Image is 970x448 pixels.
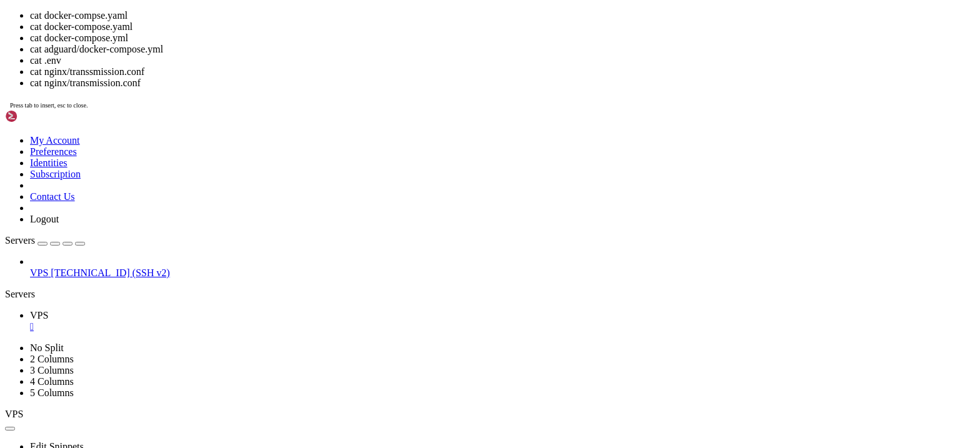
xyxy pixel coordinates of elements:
[30,387,74,398] a: 5 Columns
[5,151,807,162] x-row: - - - - - - - - - - - - - - - - - - - - - - - - - - - - - - - - - - - - - - - -
[30,169,81,179] a: Subscription
[5,264,807,275] x-row: - - - - - - - - - - - - - - - - - - - - - - - - - - - - - - - - - - - - - - - -
[174,354,179,365] div: (32, 31)
[5,230,807,241] x-row: - - - - - - - - - - - - - - - - - - - - - - - - - - - - - - - - - - - - - - - -
[5,354,807,365] x-row: [florian@vps2929992 nginx]$ cat
[5,16,807,27] x-row: 79ceb27e468b [DOMAIN_NAME][URL] "/init" 3 hours ago Up About an hour [TECHNICAL_ID]->9091/tcp, [::]:
[30,135,80,146] a: My Account
[30,55,965,66] li: cat .env
[30,66,965,77] li: cat nginx/transsmission.conf
[30,77,965,89] li: cat nginx/transmission.conf
[30,10,965,21] li: cat docker-compse.yaml
[5,50,807,61] x-row: [florian@vps2929992 telegram-downloader]$ cd ../nginx
[5,235,85,246] a: Servers
[5,5,807,16] x-row: 080->80/tcp, [TECHNICAL_ID]->443/tcp, [TECHNICAL_ID]->443/udp, [::]:8443->443/tcp, [::]:8443->443...
[5,297,807,309] x-row: /etc/letsencrypt/live/[PERSON_NAME][DOMAIN_NAME][URL][DOMAIN_NAME] (success)
[30,157,68,168] a: Identities
[30,310,965,332] a: VPS
[5,185,807,196] x-row: Renewing an existing certificate for [PERSON_NAME][DOMAIN_NAME]
[5,343,600,353] span: ls: impossible d'accéder à '/etc/letsencrypt/live/[DOMAIN_NAME][URL][DOMAIN_NAME]': Aucun fichier...
[5,207,807,219] x-row: - - - - - - - - - - - - - - - - - - - - - - - - - - - - - - - - - - - - - - - -
[5,320,807,331] x-row: - - - - - - - - - - - - - - - - - - - - - - - - - - - - - - - - - - - - - - - -
[30,310,48,321] span: VPS
[30,44,965,55] li: cat adguard/docker-compose.yml
[5,129,807,140] x-row: Renewing an existing certificate for [DOMAIN_NAME]
[30,146,77,157] a: Preferences
[5,275,807,286] x-row: Congratulations, all renewals succeeded:
[51,267,169,278] span: [TECHNICAL_ID] (SSH v2)
[30,21,965,32] li: cat docker-compose.yaml
[5,241,807,252] x-row: Renewing an existing certificate for [DOMAIN_NAME]
[5,409,23,419] span: VPS
[5,95,807,106] x-row: - - - - - - - - - - - - - - - - - - - - - - - - - - - - - - - - - - - - - - - -
[5,289,965,300] div: Servers
[30,321,965,332] a: 
[30,214,59,224] a: Logout
[30,365,74,376] a: 3 Columns
[5,61,807,72] x-row: [florian@vps2929992 nginx]$ docker-compose run --rm certbot renew --force-renewal
[30,191,75,202] a: Contact Us
[5,174,807,185] x-row: - - - - - - - - - - - - - - - - - - - - - - - - - - - - - - - - - - - - - - - -
[30,267,965,279] a: VPS [TECHNICAL_ID] (SSH v2)
[5,117,807,129] x-row: - - - - - - - - - - - - - - - - - - - - - - - - - - - - - - - - - - - - - - - -
[30,256,965,279] li: VPS [TECHNICAL_ID] (SSH v2)
[5,162,807,174] x-row: Processing /etc/letsencrypt/renewal/[PERSON_NAME].servage.me.conf
[5,72,807,84] x-row: Saving debug log to /var/log/letsencrypt/letsencrypt.log
[5,27,807,39] x-row: 9091->9091/tcp, [TECHNICAL_ID]->51413/tcp, [::]:51413->51413/tcp, [TECHNICAL_ID]->51413/udp, [::]...
[5,309,807,320] x-row: /etc/letsencrypt/live/[DOMAIN_NAME][URL][DOMAIN_NAME] (success)
[5,219,807,230] x-row: Processing /etc/letsencrypt/renewal/transmission.servage.me.conf
[5,331,807,342] x-row: [florian@vps2929992 nginx]$ ll /etc/letsencrypt/live/[DOMAIN_NAME][URL][DOMAIN_NAME]
[30,354,74,364] a: 2 Columns
[30,376,74,387] a: 4 Columns
[30,267,48,278] span: VPS
[30,342,64,353] a: No Split
[5,106,807,117] x-row: Processing /etc/letsencrypt/renewal/dns.servage.me.conf
[5,235,35,246] span: Servers
[5,39,807,50] x-row: transmission
[10,102,88,109] span: Press tab to insert, esc to close.
[5,286,807,297] x-row: /etc/letsencrypt/live/[DOMAIN_NAME][URL][DOMAIN_NAME] (success)
[30,32,965,44] li: cat docker-compose.yml
[5,110,77,122] img: Shellngn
